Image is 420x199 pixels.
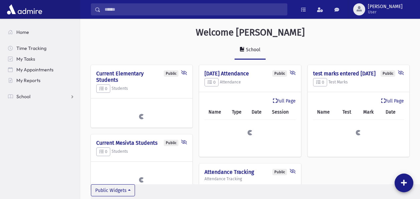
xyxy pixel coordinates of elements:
[3,43,80,54] a: Time Tracking
[96,147,187,156] h5: Students
[16,67,53,73] span: My Appointments
[91,184,135,196] button: Public Widgets
[3,91,80,102] a: School
[16,45,46,51] span: Time Tracking
[228,105,248,120] th: Type
[368,9,403,15] span: User
[313,78,404,87] h5: Test Marks
[235,41,266,60] a: School
[96,140,187,146] h4: Current Mesivta Students
[204,177,295,181] h5: Attendance Tracking
[272,70,287,77] div: Public
[382,105,404,120] th: Date
[245,47,260,53] div: School
[196,27,305,38] h3: Welcome [PERSON_NAME]
[16,77,40,83] span: My Reports
[101,3,287,15] input: Search
[313,105,338,120] th: Name
[204,78,295,87] h5: Attendance
[313,70,404,77] h4: test marks entered [DATE]
[313,78,327,87] button: 0
[164,140,178,146] div: Public
[316,80,324,85] span: 0
[204,70,295,77] h4: [DATE] Attendance
[268,105,296,120] th: Session
[3,75,80,86] a: My Reports
[248,105,268,120] th: Date
[359,105,382,120] th: Mark
[16,29,29,35] span: Home
[96,84,110,93] button: 0
[16,93,30,99] span: School
[204,105,228,120] th: Name
[99,149,107,154] span: 0
[3,27,80,38] a: Home
[381,97,404,105] a: Full Page
[96,84,187,93] h5: Students
[99,86,107,91] span: 0
[96,70,187,83] h4: Current Elementary Students
[3,64,80,75] a: My Appointments
[207,80,216,85] span: 0
[368,4,403,9] span: [PERSON_NAME]
[338,105,359,120] th: Test
[5,3,44,16] img: AdmirePro
[3,54,80,64] a: My Tasks
[273,97,296,105] a: Full Page
[96,147,110,156] button: 0
[16,56,35,62] span: My Tasks
[204,78,219,87] button: 0
[204,169,295,175] h4: Attendance Tracking
[164,70,178,77] div: Public
[272,169,287,175] div: Public
[381,70,395,77] div: Public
